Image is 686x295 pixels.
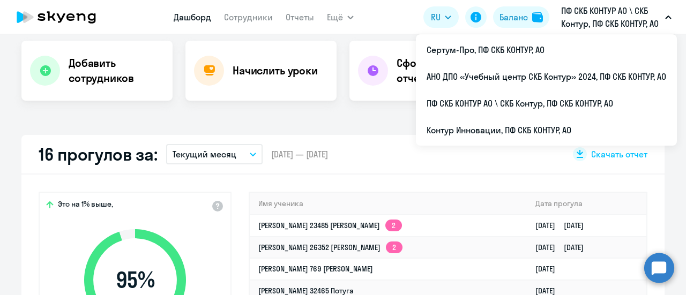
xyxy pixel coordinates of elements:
a: [DATE][DATE] [535,243,592,252]
span: RU [431,11,441,24]
span: Это на 1% выше, [58,199,113,212]
span: Ещё [327,11,343,24]
th: Имя ученика [250,193,527,215]
p: Текущий месяц [173,148,236,161]
h4: Добавить сотрудников [69,56,164,86]
button: RU [423,6,459,28]
h2: 16 прогулов за: [39,143,158,165]
span: Скачать отчет [591,148,647,160]
a: Сотрудники [224,12,273,22]
app-skyeng-badge: 2 [386,241,402,253]
span: [DATE] — [DATE] [271,148,328,160]
img: balance [532,12,543,22]
a: [PERSON_NAME] 26352 [PERSON_NAME]2 [258,243,402,252]
button: Балансbalance [493,6,549,28]
button: Ещё [327,6,354,28]
span: 95 % [73,267,197,293]
h4: Начислить уроки [233,63,318,78]
a: [DATE][DATE] [535,221,592,230]
h4: Сформировать отчет [397,56,492,86]
a: [PERSON_NAME] 23485 [PERSON_NAME]2 [258,221,402,230]
ul: Ещё [416,34,677,146]
a: Отчеты [286,12,314,22]
button: Текущий месяц [166,144,263,164]
a: [DATE] [535,264,564,274]
p: ПФ СКБ КОНТУР АО \ СКБ Контур, ПФ СКБ КОНТУР, АО [561,4,661,30]
a: Дашборд [174,12,211,22]
div: Баланс [499,11,528,24]
app-skyeng-badge: 2 [385,220,402,231]
th: Дата прогула [527,193,646,215]
button: ПФ СКБ КОНТУР АО \ СКБ Контур, ПФ СКБ КОНТУР, АО [556,4,677,30]
a: [PERSON_NAME] 769 [PERSON_NAME] [258,264,373,274]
